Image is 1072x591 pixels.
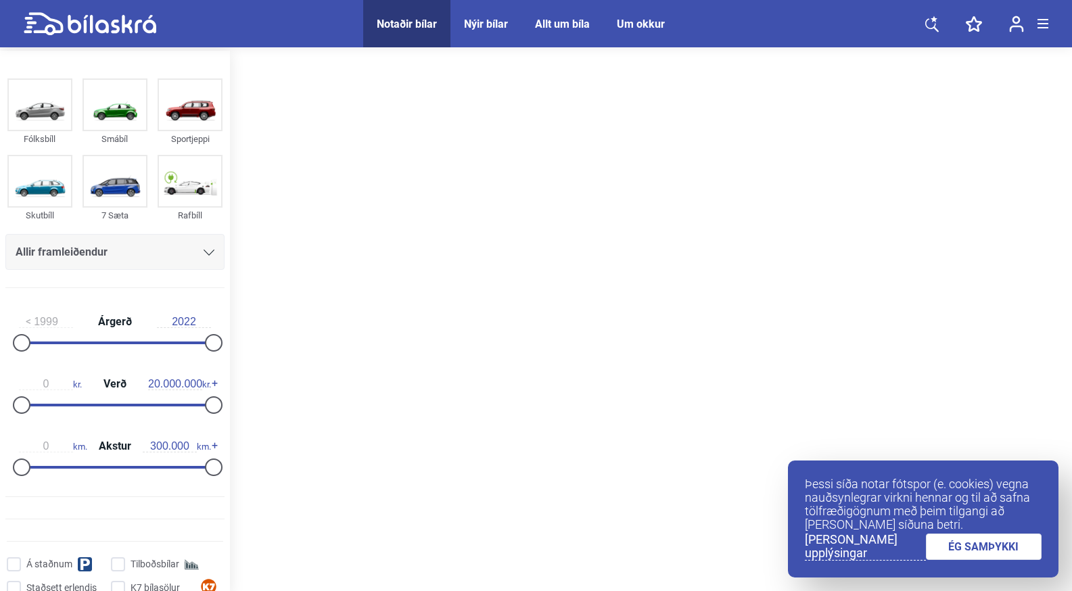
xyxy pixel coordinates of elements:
a: Um okkur [617,18,665,30]
div: Skutbíll [7,208,72,223]
span: Akstur [95,441,135,452]
div: Smábíl [83,131,147,147]
p: Þessi síða notar fótspor (e. cookies) vegna nauðsynlegrar virkni hennar og til að safna tölfræðig... [805,477,1042,531]
div: 7 Sæta [83,208,147,223]
a: Notaðir bílar [377,18,437,30]
a: Allt um bíla [535,18,590,30]
span: kr. [148,378,211,390]
div: Fólksbíll [7,131,72,147]
span: kr. [19,378,82,390]
span: Verð [100,379,130,389]
span: Tilboðsbílar [131,557,179,571]
a: [PERSON_NAME] upplýsingar [805,533,926,561]
span: Allir framleiðendur [16,243,108,262]
span: km. [143,440,211,452]
div: Rafbíll [158,208,223,223]
span: Árgerð [95,316,135,327]
span: Á staðnum [26,557,72,571]
a: Nýir bílar [464,18,508,30]
img: user-login.svg [1009,16,1024,32]
div: Sportjeppi [158,131,223,147]
span: km. [19,440,87,452]
a: ÉG SAMÞYKKI [926,534,1042,560]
